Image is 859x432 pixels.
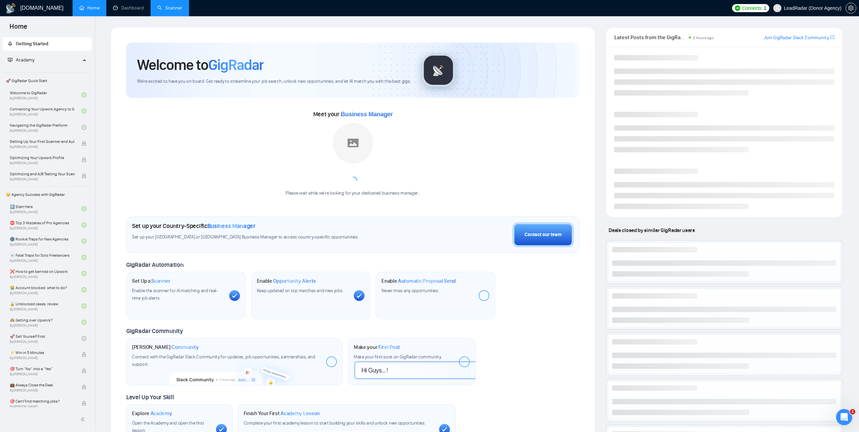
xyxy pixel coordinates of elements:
span: 2 hours ago [693,35,714,40]
span: 🎯 Turn “No” into a “Yes” [10,365,75,372]
span: lock [82,369,86,373]
img: upwork-logo.png [735,5,740,11]
h1: Finish Your First [244,410,320,417]
span: Complete your first academy lesson to start building your skills and unlock new opportunities. [244,420,426,426]
a: setting [845,5,856,11]
span: rocket [8,41,12,46]
span: Connects: [742,4,762,12]
span: Academy [16,57,34,63]
button: setting [845,3,856,14]
span: check-circle [82,336,86,341]
h1: Make your [354,344,400,351]
span: Scanner [151,278,170,284]
a: homeHome [79,5,100,11]
span: Meet your [313,110,393,118]
a: Welcome to GigRadarBy[PERSON_NAME] [10,87,82,102]
span: Home [4,22,33,36]
span: check-circle [82,223,86,227]
span: Setting Up Your First Scanner and Auto-Bidder [10,138,75,145]
h1: Welcome to [137,56,264,74]
span: check-circle [82,109,86,113]
span: Make your first post on GigRadar community. [354,354,441,360]
a: ☠️ Fatal Traps for Solo FreelancersBy[PERSON_NAME] [10,250,82,265]
span: 1 [850,409,855,414]
span: check-circle [82,304,86,308]
span: By [PERSON_NAME] [10,161,75,165]
span: First Post [378,344,400,351]
span: Academy Lesson [280,410,320,417]
span: GigRadar Community [126,327,183,335]
span: check-circle [82,93,86,97]
span: lock [82,385,86,389]
span: Community [171,344,199,351]
a: Navigating the GigRadar PlatformBy[PERSON_NAME] [10,120,82,135]
img: gigradar-logo.png [422,53,455,87]
li: Getting Started [2,37,92,51]
h1: Enable [257,278,316,284]
iframe: Intercom live chat [836,409,852,425]
span: export [830,34,834,40]
a: 🌚 Rookie Traps for New AgenciesBy[PERSON_NAME] [10,234,82,249]
a: 🙈 Getting over Upwork?By[PERSON_NAME] [10,315,82,330]
span: Level Up Your Skill [126,393,174,401]
span: By [PERSON_NAME] [10,356,75,360]
a: 😭 Account blocked: what to do?By[PERSON_NAME] [10,282,82,297]
div: Please wait while we're looking for your dedicated business manager... [281,190,424,197]
span: Opportunity Alerts [273,278,316,284]
a: Connecting Your Upwork Agency to GigRadarBy[PERSON_NAME] [10,104,82,119]
button: Contact our team [512,222,574,247]
h1: Set Up a [132,278,170,284]
span: 👑 Agency Success with GigRadar [3,188,91,201]
span: user [775,6,780,10]
span: 1 [764,4,767,12]
a: ❌ How to get banned on UpworkBy[PERSON_NAME] [10,266,82,281]
span: double-left [80,416,87,423]
a: Join GigRadar Slack Community [764,34,829,42]
span: Business Manager [341,111,393,118]
span: 🚀 GigRadar Quick Start [3,74,91,87]
span: Connect with the GigRadar Slack Community for updates, job opportunities, partnerships, and support. [132,354,315,367]
span: 💼 Always Close the Deal [10,382,75,388]
a: dashboardDashboard [113,5,144,11]
a: searchScanner [157,5,182,11]
a: 🚀 Sell Yourself FirstBy[PERSON_NAME] [10,331,82,346]
span: Enable the scanner for AI matching and real-time job alerts. [132,288,218,301]
span: By [PERSON_NAME] [10,372,75,376]
span: GigRadar [208,56,264,74]
span: Academy [8,57,34,63]
h1: [PERSON_NAME] [132,344,199,351]
span: Keep updated on top matches and new jobs. [257,288,344,294]
span: Academy [151,410,172,417]
span: GigRadar Automation [126,261,183,269]
h1: Explore [132,410,172,417]
a: 1️⃣ Start HereBy[PERSON_NAME] [10,201,82,216]
span: check-circle [82,320,86,325]
img: logo [5,3,16,14]
span: Optimizing Your Upwork Profile [10,154,75,161]
span: lock [82,401,86,406]
a: export [830,34,834,41]
span: lock [82,352,86,357]
span: 🎯 Can't find matching jobs? [10,398,75,405]
span: loading [349,177,357,185]
div: Contact our team [525,231,562,238]
img: placeholder.png [333,123,373,163]
a: 🔓 Unblocked cases: reviewBy[PERSON_NAME] [10,299,82,313]
span: By [PERSON_NAME] [10,405,75,409]
span: Business Manager [207,222,256,230]
span: check-circle [82,239,86,244]
span: check-circle [82,206,86,211]
span: By [PERSON_NAME] [10,145,75,149]
h1: Enable [381,278,456,284]
img: slackcommunity-bg.png [170,354,299,385]
span: check-circle [82,271,86,276]
span: lock [82,141,86,146]
span: lock [82,174,86,178]
span: ⚡ Win in 5 Minutes [10,349,75,356]
span: fund-projection-screen [8,57,12,62]
span: Set up your [GEOGRAPHIC_DATA] or [GEOGRAPHIC_DATA] Business Manager to access country-specific op... [132,234,397,240]
span: We're excited to have you on board. Get ready to streamline your job search, unlock new opportuni... [137,78,411,85]
span: check-circle [82,255,86,260]
span: Getting Started [16,41,48,47]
